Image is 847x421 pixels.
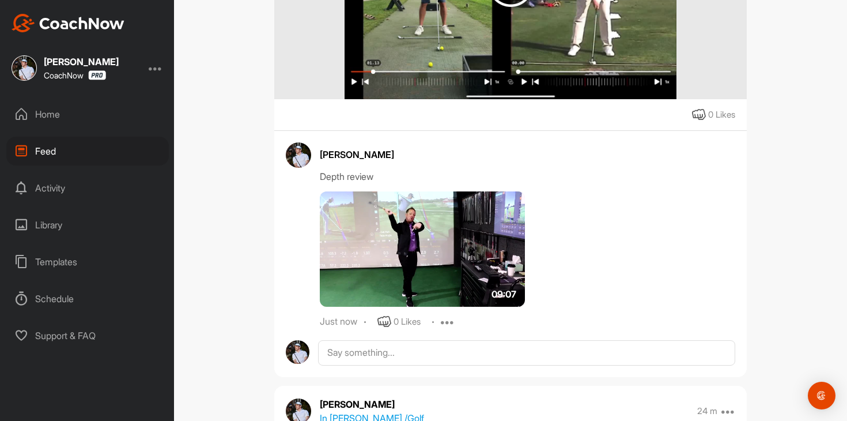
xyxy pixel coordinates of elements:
div: Depth review [320,170,735,183]
div: [PERSON_NAME] [44,57,119,66]
div: [PERSON_NAME] [320,148,735,161]
div: Support & FAQ [6,321,169,350]
div: 0 Likes [708,108,735,122]
img: CoachNow Pro [88,70,106,80]
p: [PERSON_NAME] [320,397,424,411]
img: avatar [286,340,309,364]
span: 09:07 [491,287,516,301]
img: media [320,191,525,307]
p: 24 m [697,405,717,417]
div: Just now [320,316,357,328]
div: Activity [6,174,169,202]
div: Open Intercom Messenger [808,382,835,409]
div: CoachNow [44,70,106,80]
div: Home [6,100,169,129]
img: avatar [286,142,311,168]
div: Library [6,210,169,239]
img: CoachNow [12,14,124,32]
div: Templates [6,247,169,276]
div: Schedule [6,284,169,313]
div: 0 Likes [394,315,421,329]
img: square_69e7ce49b8ac85affed7bcbb6ba4170a.jpg [12,55,37,81]
div: Feed [6,137,169,166]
